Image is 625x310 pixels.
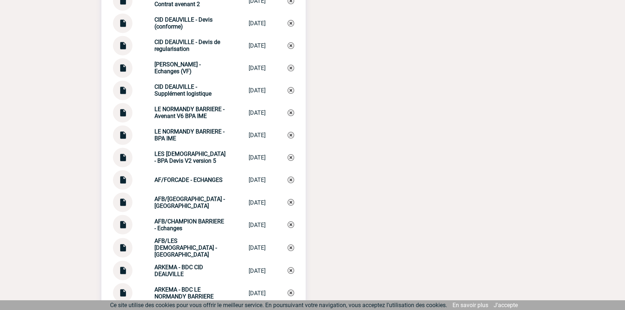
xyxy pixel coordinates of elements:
div: [DATE] [249,109,266,116]
img: Supprimer [288,42,294,49]
strong: LE NORMANDY BARRIERE - Avenant V6 BPA IME [154,106,224,119]
img: Supprimer [288,221,294,228]
strong: ARKEMA - BDC LE NORMANDY BARRIERE [154,286,214,300]
img: Supprimer [288,244,294,251]
img: Supprimer [288,267,294,274]
div: [DATE] [249,87,266,94]
img: Supprimer [288,132,294,138]
strong: AFB/[GEOGRAPHIC_DATA] - [GEOGRAPHIC_DATA] [154,195,225,209]
strong: CID DEAUVILLE - Supplément logistique [154,83,211,97]
strong: AFB/CHAMPION BARRIERE - Echanges [154,218,224,231]
div: [DATE] [249,20,266,27]
img: Supprimer [288,65,294,71]
strong: LES [DEMOGRAPHIC_DATA] - BPA Devis V2 version 5 [154,150,226,164]
div: [DATE] [249,199,266,206]
img: Supprimer [288,20,294,26]
img: Supprimer [288,199,294,205]
strong: AFB/LES [DEMOGRAPHIC_DATA] - [GEOGRAPHIC_DATA] [154,237,217,258]
img: Supprimer [288,176,294,183]
img: Supprimer [288,154,294,161]
a: J'accepte [494,302,518,309]
strong: ARKEMA - BDC CID DEAUVILLE [154,263,203,277]
span: Ce site utilise des cookies pour vous offrir le meilleur service. En poursuivant votre navigation... [110,302,447,309]
div: [DATE] [249,221,266,228]
img: Supprimer [288,109,294,116]
div: [DATE] [249,42,266,49]
div: [DATE] [249,176,266,183]
img: Supprimer [288,289,294,296]
strong: CID DEAUVILLE - Devis (conforme) [154,16,213,30]
div: [DATE] [249,244,266,251]
div: [DATE] [249,132,266,139]
div: [DATE] [249,267,266,274]
strong: LE NORMANDY BARRIERE - BPA IME [154,128,224,142]
strong: AF/FORCADE - ECHANGES [154,176,223,183]
strong: [PERSON_NAME] - Echanges (VF) [154,61,201,75]
strong: CID DEAUVILLE - Devis de regularisation [154,39,220,52]
div: [DATE] [249,65,266,71]
img: Supprimer [288,87,294,93]
div: [DATE] [249,289,266,296]
div: [DATE] [249,154,266,161]
a: En savoir plus [453,302,488,309]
